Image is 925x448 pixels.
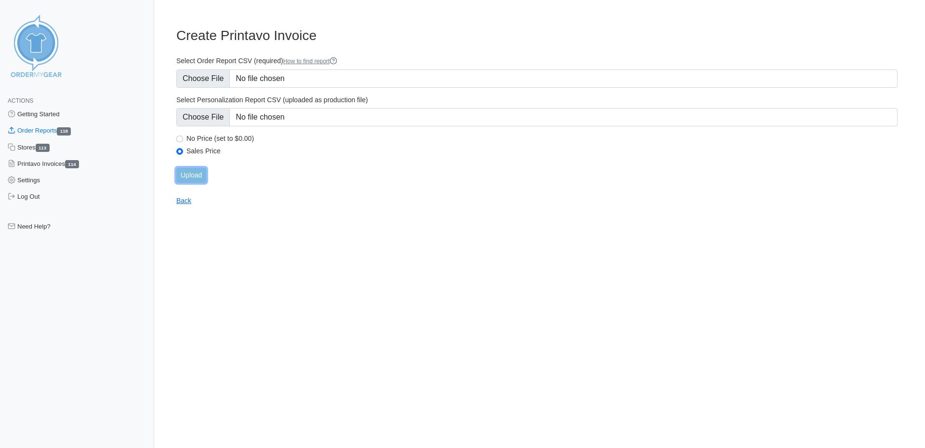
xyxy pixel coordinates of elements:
label: Select Order Report CSV (required) [176,56,898,66]
span: 114 [65,160,79,168]
h3: Create Printavo Invoice [176,27,898,44]
span: 113 [36,144,50,152]
input: Upload [176,168,206,183]
a: How to find report [283,58,338,65]
label: Sales Price [186,147,898,155]
span: Actions [8,97,33,104]
a: Back [176,197,191,204]
span: 118 [57,127,71,136]
label: No Price (set to $0.00) [186,134,898,143]
label: Select Personalization Report CSV (uploaded as production file) [176,95,898,104]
